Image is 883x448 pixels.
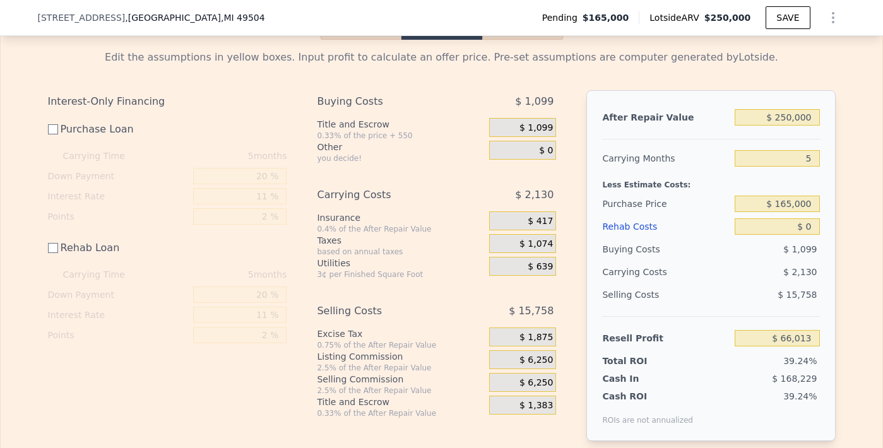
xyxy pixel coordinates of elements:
[602,390,693,403] div: Cash ROI
[519,122,553,134] span: $ 1,099
[583,11,629,24] span: $165,000
[778,290,817,300] span: $ 15,758
[317,141,484,153] div: Other
[783,267,817,277] span: $ 2,130
[317,363,484,373] div: 2.5% of the After Repair Value
[519,355,553,366] span: $ 6,250
[602,403,693,425] div: ROIs are not annualized
[317,184,458,206] div: Carrying Costs
[48,90,287,113] div: Interest-Only Financing
[125,11,264,24] span: , [GEOGRAPHIC_DATA]
[38,11,126,24] span: [STREET_ADDRESS]
[150,146,287,166] div: 5 months
[542,11,583,24] span: Pending
[602,170,819,192] div: Less Estimate Costs:
[766,6,810,29] button: SAVE
[48,243,58,253] input: Rehab Loan
[519,332,553,343] span: $ 1,875
[649,11,704,24] span: Lotside ARV
[317,340,484,350] div: 0.75% of the After Repair Value
[783,391,817,401] span: 39.24%
[317,257,484,269] div: Utilities
[528,216,553,227] span: $ 417
[317,408,484,418] div: 0.33% of the After Repair Value
[602,238,730,261] div: Buying Costs
[602,327,730,350] div: Resell Profit
[317,386,484,396] div: 2.5% of the After Repair Value
[63,146,145,166] div: Carrying Time
[317,234,484,247] div: Taxes
[317,396,484,408] div: Title and Escrow
[602,147,730,170] div: Carrying Months
[783,356,817,366] span: 39.24%
[48,50,836,65] div: Edit the assumptions in yellow boxes. Input profit to calculate an offer price. Pre-set assumptio...
[602,261,681,283] div: Carrying Costs
[48,206,189,227] div: Points
[704,13,751,23] span: $250,000
[48,166,189,186] div: Down Payment
[539,145,553,156] span: $ 0
[48,186,189,206] div: Interest Rate
[48,285,189,305] div: Down Payment
[519,377,553,389] span: $ 6,250
[317,373,484,386] div: Selling Commission
[519,400,553,411] span: $ 1,383
[48,124,58,134] input: Purchase Loan
[48,305,189,325] div: Interest Rate
[821,5,846,30] button: Show Options
[317,90,458,113] div: Buying Costs
[519,239,553,250] span: $ 1,074
[783,244,817,254] span: $ 1,099
[317,211,484,224] div: Insurance
[48,325,189,345] div: Points
[602,283,730,306] div: Selling Costs
[317,247,484,257] div: based on annual taxes
[317,350,484,363] div: Listing Commission
[317,131,484,141] div: 0.33% of the price + 550
[509,300,554,322] span: $ 15,758
[221,13,265,23] span: , MI 49504
[602,355,681,367] div: Total ROI
[150,264,287,285] div: 5 months
[602,106,730,129] div: After Repair Value
[317,327,484,340] div: Excise Tax
[48,118,189,141] label: Purchase Loan
[48,237,189,259] label: Rehab Loan
[317,300,458,322] div: Selling Costs
[772,374,817,384] span: $ 168,229
[317,118,484,131] div: Title and Escrow
[63,264,145,285] div: Carrying Time
[317,269,484,280] div: 3¢ per Finished Square Foot
[317,153,484,163] div: you decide!
[602,215,730,238] div: Rehab Costs
[528,261,553,273] span: $ 639
[317,224,484,234] div: 0.4% of the After Repair Value
[602,192,730,215] div: Purchase Price
[602,372,681,385] div: Cash In
[515,90,554,113] span: $ 1,099
[515,184,554,206] span: $ 2,130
